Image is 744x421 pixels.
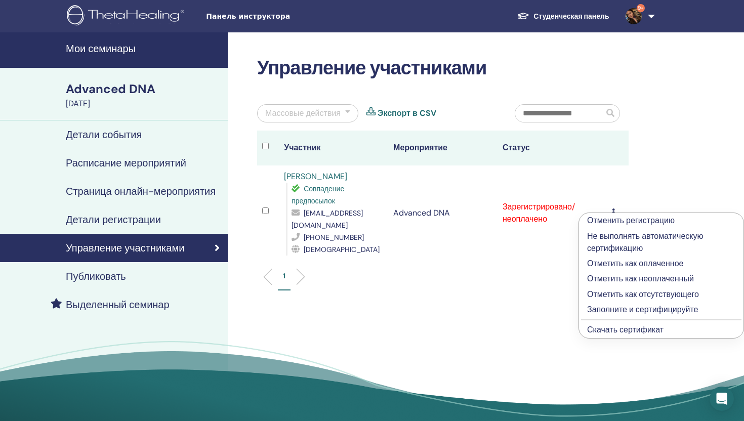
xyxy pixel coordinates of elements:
th: Мероприятие [388,131,498,165]
h4: Выделенный семинар [66,299,170,311]
span: [PHONE_NUMBER] [304,233,364,242]
div: Advanced DNA [66,80,222,98]
p: 1 [283,271,285,281]
a: [PERSON_NAME] [284,171,347,182]
h4: Страница онлайн-мероприятия [66,185,216,197]
a: Advanced DNA[DATE] [60,80,228,110]
a: Скачать сертификат [587,324,664,335]
th: Участник [279,131,388,165]
h4: Мои семинары [66,43,222,55]
span: Совпадение предпосылок [292,184,344,205]
td: Advanced DNA [388,165,498,261]
p: Заполните и сертифицируйте [587,304,735,316]
div: Open Intercom Messenger [710,387,734,411]
p: Не выполнять автоматическую сертификацию [587,230,735,255]
span: Панель инструктора [206,11,358,22]
h4: Детали события [66,129,142,141]
p: Отметить как отсутствующего [587,288,735,301]
img: logo.png [67,5,188,28]
p: Отменить регистрацию [587,215,735,227]
h4: Детали регистрации [66,214,161,226]
span: [DEMOGRAPHIC_DATA] [304,245,380,254]
a: Студенческая панель [509,7,617,26]
p: Отметить как оплаченное [587,258,735,270]
img: graduation-cap-white.svg [517,12,529,20]
div: Массовые действия [265,107,341,119]
h4: Управление участниками [66,242,184,254]
th: Статус [498,131,607,165]
a: Экспорт в CSV [378,107,436,119]
h2: Управление участниками [257,57,629,80]
span: [EMAIL_ADDRESS][DOMAIN_NAME] [292,208,363,230]
span: 9+ [637,4,645,12]
h4: Публиковать [66,270,126,282]
img: default.jpg [626,8,642,24]
h4: Расписание мероприятий [66,157,186,169]
div: [DATE] [66,98,222,110]
p: Отметить как неоплаченный [587,273,735,285]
